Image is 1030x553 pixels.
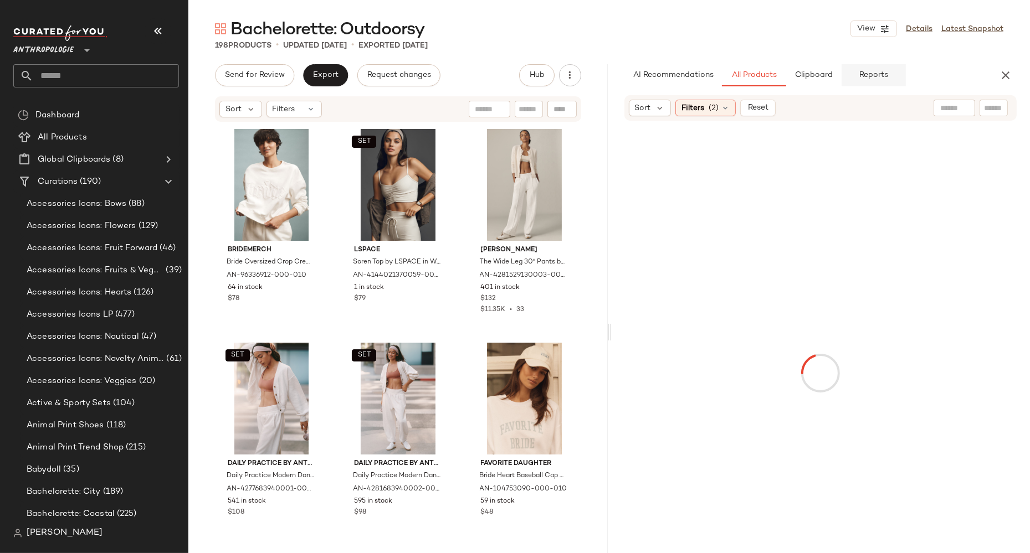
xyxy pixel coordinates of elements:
img: 4281529130003_011_b [472,129,577,241]
img: svg%3e [18,110,29,121]
span: 1 in stock [354,283,384,293]
span: Global Clipboards [38,153,110,166]
span: $11.35K [481,306,506,313]
span: The Wide Leg 30" Pants by [PERSON_NAME] in Ivory, Women's, Size: Small, Polyester/Viscose/Elastan... [480,257,567,267]
span: (129) [136,220,158,232]
button: SET [352,136,376,148]
button: Reset [740,100,776,116]
span: Filters [681,102,704,114]
span: All Products [731,71,776,80]
img: svg%3e [13,529,22,538]
div: Products [215,40,271,51]
span: Favorite Daughter [481,459,568,469]
span: 401 in stock [481,283,520,293]
span: (88) [126,198,145,210]
button: SET [352,349,376,361]
span: Hub [529,71,544,80]
span: Animal Print Shoes [27,419,104,432]
p: Exported [DATE] [358,40,428,51]
span: • [506,306,517,313]
span: Bride Oversized Crop Crew-Neck Sweatshirt by BRIDEMERCH in White, Women's, Size: Large/XL, Cotton... [227,257,314,267]
img: 4281683940002_012_b [345,343,450,454]
span: AI Recommendations [632,71,713,80]
span: [PERSON_NAME] [481,245,568,255]
span: Reset [747,104,768,112]
span: All Products [38,131,87,144]
span: (46) [158,242,176,255]
img: 4144021370059_010_b [345,129,450,241]
span: AN-104753090-000-010 [480,484,567,494]
span: Accessories Icons: Hearts [27,286,132,299]
span: Request changes [367,71,431,80]
span: Bachelorette: City [27,485,101,498]
span: (225) [115,508,137,520]
img: 4277683940001_012_b [219,343,324,454]
button: Send for Review [215,64,294,86]
span: (118) [104,419,126,432]
span: (104) [111,397,135,410]
span: $108 [228,508,244,518]
a: Details [906,23,932,35]
img: svg%3e [215,23,226,34]
span: • [351,39,354,52]
span: (39) [163,264,182,277]
button: Request changes [357,64,440,86]
span: (126) [132,286,154,299]
button: Hub [519,64,555,86]
span: 198 [215,42,228,50]
span: 541 in stock [228,497,266,507]
img: cfy_white_logo.C9jOOHJF.svg [13,25,107,41]
button: View [850,20,897,37]
span: Babydoll [27,463,61,476]
span: (189) [101,485,124,498]
span: (8) [110,153,123,166]
span: Accessories Icons: Flowers [27,220,136,232]
span: View [857,24,875,33]
span: Bride Heart Baseball Cap by Favorite Daughter in White, Women's, [PERSON_NAME] at Anthropologie [480,471,567,481]
span: Daily Practice Modern Dancer Sweatpants by Daily Practice by Anthropologie in Ivory, Women's, Siz... [353,471,440,481]
span: Soren Top by LSPACE in White, Women's, Size: XL, Nylon/Elastane at Anthropologie [353,257,440,267]
span: Daily Practice by Anthropologie [228,459,315,469]
span: SET [357,138,371,146]
span: • [276,39,279,52]
span: $132 [481,294,496,304]
span: AN-4281529130003-000-011 [480,271,567,281]
span: Export [312,71,339,80]
img: 96336912_010_b [219,129,324,241]
span: 59 in stock [481,497,515,507]
span: (477) [113,308,135,321]
p: updated [DATE] [283,40,347,51]
span: (47) [139,330,157,343]
span: $48 [481,508,494,518]
span: Bachelorette: Coastal [27,508,115,520]
span: Accessories Icons: Fruit Forward [27,242,158,255]
span: LSPACE [354,245,442,255]
span: Sort [635,102,651,114]
span: 33 [517,306,525,313]
span: Active & Sporty Sets [27,397,111,410]
span: $79 [354,294,366,304]
img: 104753090_010_p [472,343,577,454]
span: (61) [164,353,182,365]
span: Animal Print Trend Shop [27,441,124,454]
button: Export [303,64,348,86]
span: Reports [859,71,888,80]
span: (215) [124,441,146,454]
span: 595 in stock [354,497,392,507]
span: (20) [137,375,156,387]
span: (190) [78,175,101,188]
span: 64 in stock [228,283,263,293]
span: (35) [61,463,79,476]
a: Latest Snapshot [941,23,1003,35]
span: Sort [226,104,242,115]
span: Anthropologie [13,38,74,58]
span: Accessories Icons: Veggies [27,375,137,387]
span: SET [357,352,371,359]
span: AN-4144021370059-000-010 [353,271,440,281]
span: (2) [709,102,719,114]
span: Accessories Icons: Nautical [27,330,139,343]
span: Daily Practice by Anthropologie [354,459,442,469]
span: Send for Review [224,71,285,80]
span: Accessories Icons: Fruits & Veggies [27,264,163,277]
span: AN-96336912-000-010 [227,271,306,281]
